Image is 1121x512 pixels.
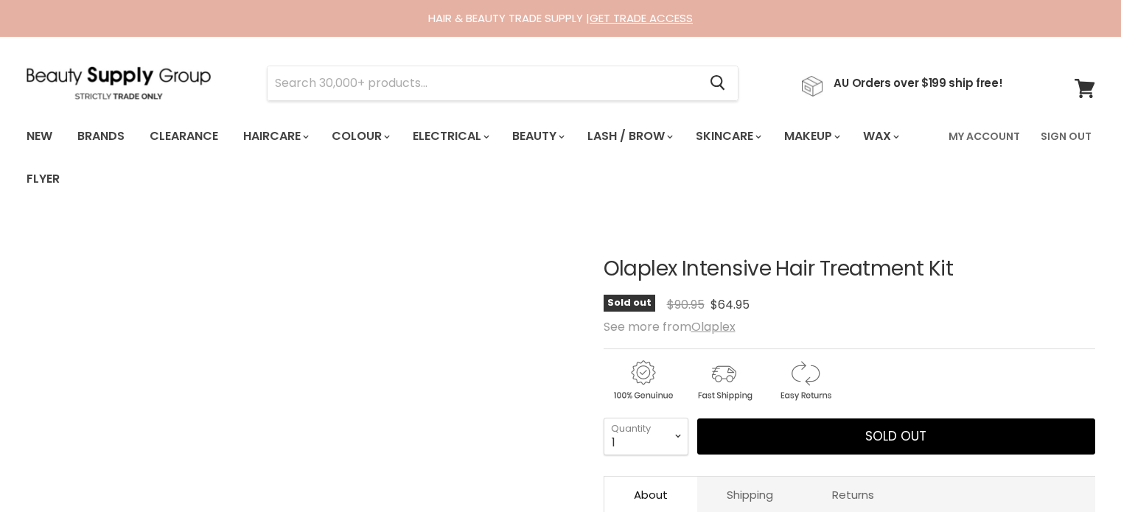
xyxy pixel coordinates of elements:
a: Electrical [402,121,498,152]
a: Beauty [501,121,573,152]
nav: Main [8,115,1114,200]
img: shipping.gif [685,358,763,403]
button: Search [699,66,738,100]
a: Clearance [139,121,229,152]
a: Skincare [685,121,770,152]
a: Makeup [773,121,849,152]
span: $64.95 [710,296,750,313]
a: Haircare [232,121,318,152]
iframe: Gorgias live chat messenger [1047,443,1106,497]
a: Wax [852,121,908,152]
img: returns.gif [766,358,844,403]
ul: Main menu [15,115,940,200]
h1: Olaplex Intensive Hair Treatment Kit [604,258,1095,281]
button: Sold out [697,418,1095,455]
select: Quantity [604,418,688,455]
a: Olaplex [691,318,736,335]
span: Sold out [865,427,926,445]
span: See more from [604,318,736,335]
a: GET TRADE ACCESS [590,10,693,26]
span: $90.95 [667,296,705,313]
span: Sold out [604,295,655,312]
a: Brands [66,121,136,152]
a: Colour [321,121,399,152]
a: Lash / Brow [576,121,682,152]
img: genuine.gif [604,358,682,403]
input: Search [268,66,699,100]
div: HAIR & BEAUTY TRADE SUPPLY | [8,11,1114,26]
a: New [15,121,63,152]
a: Flyer [15,164,71,194]
a: My Account [940,121,1029,152]
form: Product [267,66,738,101]
a: Sign Out [1032,121,1100,152]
